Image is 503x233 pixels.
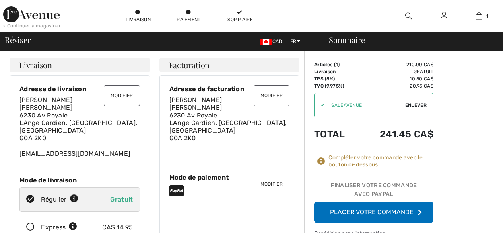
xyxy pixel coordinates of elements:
span: Enlever [405,102,427,109]
span: Facturation [169,61,210,69]
span: 1 [486,12,488,20]
td: TPS (5%) [314,75,357,82]
td: 10.50 CA$ [357,75,433,82]
span: Réviser [5,36,31,44]
div: Finaliser votre commande avec PayPal [314,181,433,202]
div: Régulier [41,195,78,204]
img: Canadian Dollar [260,39,272,45]
img: Mes infos [441,11,447,21]
input: Code promo [325,93,405,117]
span: Livraison [19,61,52,69]
div: Paiement [177,16,200,23]
div: Mode de livraison [19,176,140,184]
td: Gratuit [357,68,433,75]
a: 1 [462,11,496,21]
div: Express [41,223,77,232]
td: Total [314,121,357,148]
span: 1 [336,62,338,67]
td: TVQ (9.975%) [314,82,357,90]
td: 241.45 CA$ [357,121,433,148]
span: [PERSON_NAME] [PERSON_NAME] [169,96,222,111]
div: ✔ [315,102,325,109]
div: [EMAIL_ADDRESS][DOMAIN_NAME] [19,96,140,157]
img: 1ère Avenue [3,6,60,22]
img: recherche [405,11,412,21]
td: Livraison [314,68,357,75]
span: CAD [260,39,285,44]
img: Mon panier [476,11,482,21]
div: Sommaire [319,36,498,44]
div: Sommaire [227,16,251,23]
div: < Continuer à magasiner [3,22,61,29]
span: 6230 Av Royale L'Ange Gardien, [GEOGRAPHIC_DATA], [GEOGRAPHIC_DATA] G0A 2K0 [169,112,287,142]
div: Livraison [126,16,150,23]
div: Adresse de facturation [169,85,290,93]
span: 6230 Av Royale L'Ange Gardien, [GEOGRAPHIC_DATA], [GEOGRAPHIC_DATA] G0A 2K0 [19,112,137,142]
td: 210.00 CA$ [357,61,433,68]
span: [PERSON_NAME] [PERSON_NAME] [19,96,72,111]
div: CA$ 14.95 [102,223,133,232]
a: Se connecter [434,11,454,21]
button: Placer votre commande [314,202,433,223]
button: Modifier [254,174,289,194]
div: Mode de paiement [169,174,290,181]
button: Modifier [104,85,140,106]
div: Adresse de livraison [19,85,140,93]
span: FR [290,39,300,44]
td: Articles ( ) [314,61,357,68]
td: 20.95 CA$ [357,82,433,90]
div: Compléter votre commande avec le bouton ci-dessous. [328,154,433,168]
button: Modifier [254,85,289,106]
span: Gratuit [110,196,133,203]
